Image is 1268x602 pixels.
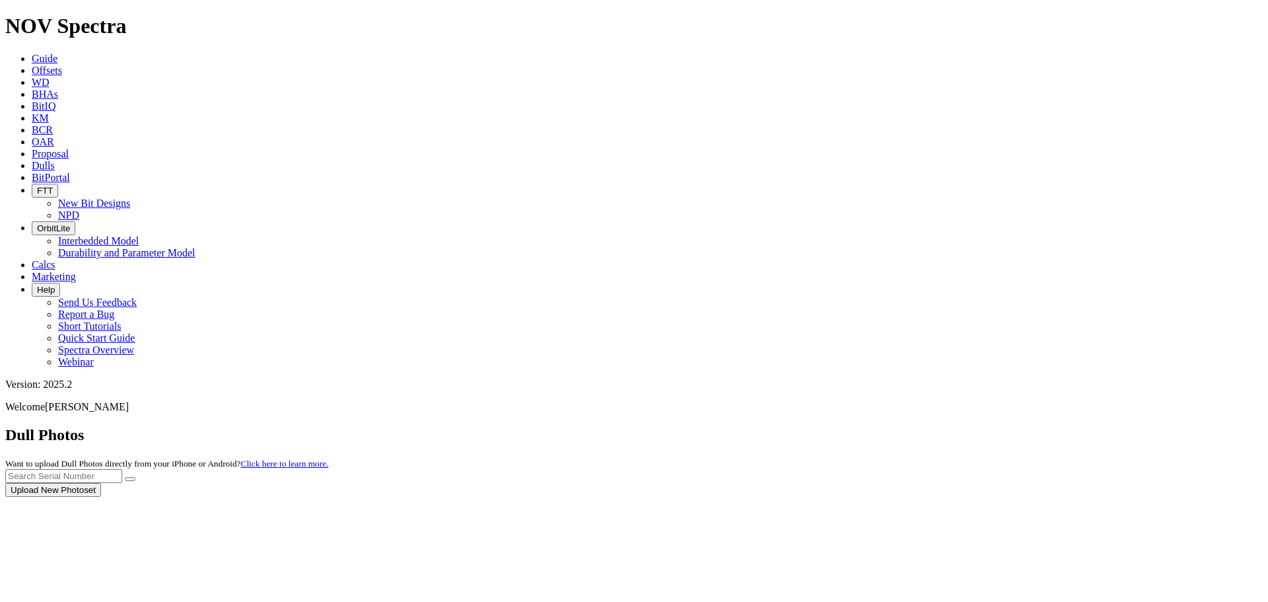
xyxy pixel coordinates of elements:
[32,172,70,183] a: BitPortal
[58,198,130,209] a: New Bit Designs
[58,247,195,258] a: Durability and Parameter Model
[5,401,1263,413] p: Welcome
[32,160,55,171] a: Dulls
[32,271,76,282] a: Marketing
[32,136,54,147] a: OAR
[5,459,328,469] small: Want to upload Dull Photos directly from your iPhone or Android?
[37,285,55,295] span: Help
[32,184,58,198] button: FTT
[32,112,49,124] a: KM
[5,14,1263,38] h1: NOV Spectra
[32,89,58,100] a: BHAs
[32,148,69,159] a: Proposal
[32,77,50,88] a: WD
[241,459,329,469] a: Click here to learn more.
[5,379,1263,391] div: Version: 2025.2
[32,53,57,64] a: Guide
[32,259,55,270] a: Calcs
[32,221,75,235] button: OrbitLite
[45,401,129,412] span: [PERSON_NAME]
[5,483,101,497] button: Upload New Photoset
[58,235,139,246] a: Interbedded Model
[32,283,60,297] button: Help
[58,320,122,332] a: Short Tutorials
[58,297,137,308] a: Send Us Feedback
[58,209,79,221] a: NPD
[37,223,70,233] span: OrbitLite
[58,332,135,344] a: Quick Start Guide
[32,100,55,112] a: BitIQ
[37,186,53,196] span: FTT
[5,469,122,483] input: Search Serial Number
[5,426,1263,444] h2: Dull Photos
[32,65,62,76] a: Offsets
[32,124,53,135] a: BCR
[58,344,134,356] a: Spectra Overview
[58,356,94,367] a: Webinar
[58,309,114,320] a: Report a Bug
